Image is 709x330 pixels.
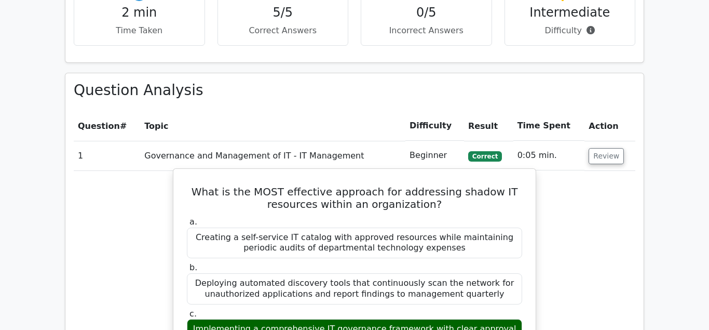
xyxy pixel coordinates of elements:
p: Difficulty [513,24,627,37]
h5: What is the MOST effective approach for addressing shadow IT resources within an organization? [186,186,523,210]
th: Time Spent [513,111,585,141]
td: Governance and Management of IT - IT Management [140,141,405,170]
td: Beginner [405,141,464,170]
th: Result [464,111,513,141]
p: Time Taken [83,24,196,37]
button: Review [589,148,624,164]
p: Correct Answers [226,24,340,37]
div: Deploying automated discovery tools that continuously scan the network for unauthorized applicati... [187,273,522,305]
p: Incorrect Answers [370,24,483,37]
h4: Intermediate [513,5,627,20]
span: b. [189,262,197,272]
span: c. [189,309,197,319]
span: Correct [468,151,502,162]
h4: 0/5 [370,5,483,20]
h4: 2 min [83,5,196,20]
span: Question [78,121,120,131]
th: Difficulty [405,111,464,141]
th: Action [584,111,635,141]
h4: 5/5 [226,5,340,20]
td: 1 [74,141,140,170]
div: Creating a self-service IT catalog with approved resources while maintaining periodic audits of d... [187,228,522,259]
th: Topic [140,111,405,141]
span: a. [189,217,197,227]
td: 0:05 min. [513,141,585,170]
h3: Question Analysis [74,82,635,99]
th: # [74,111,140,141]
